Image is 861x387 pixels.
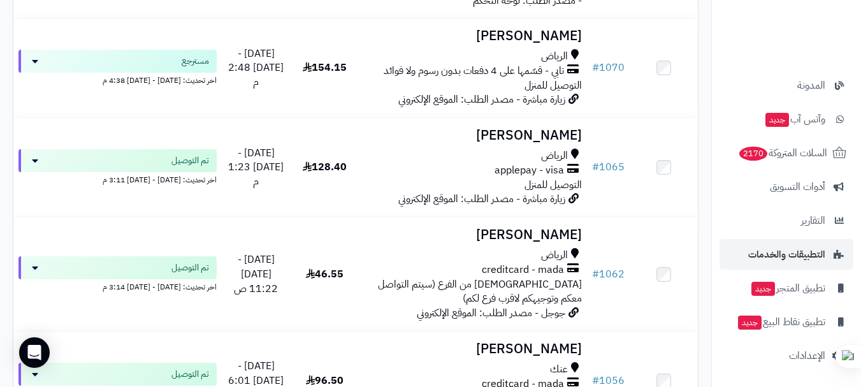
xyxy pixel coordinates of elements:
span: التوصيل للمنزل [525,78,582,93]
span: التطبيقات والخدمات [748,245,825,263]
a: تطبيق المتجرجديد [720,273,853,303]
span: [DATE] - [DATE] 11:22 ص [234,252,278,296]
a: المدونة [720,70,853,101]
span: التقارير [801,212,825,230]
div: اخر تحديث: [DATE] - [DATE] 3:11 م [18,172,217,186]
span: 154.15 [303,60,347,75]
a: وآتس آبجديد [720,104,853,135]
span: تم التوصيل [171,154,209,167]
span: الإعدادات [789,347,825,365]
span: تطبيق المتجر [750,279,825,297]
span: الرياض [541,248,568,263]
span: # [592,159,599,175]
a: تطبيق نقاط البيعجديد [720,307,853,337]
span: تم التوصيل [171,261,209,274]
span: تابي - قسّمها على 4 دفعات بدون رسوم ولا فوائد [384,64,564,78]
span: أدوات التسويق [770,178,825,196]
span: الرياض [541,149,568,163]
span: [DATE] - [DATE] 1:23 م [228,145,284,190]
span: creditcard - mada [482,263,564,277]
span: جوجل - مصدر الطلب: الموقع الإلكتروني [417,305,565,321]
span: عنك [550,362,568,377]
span: التوصيل للمنزل [525,177,582,193]
a: #1070 [592,60,625,75]
h3: [PERSON_NAME] [364,342,582,356]
a: التقارير [720,205,853,236]
div: اخر تحديث: [DATE] - [DATE] 3:14 م [18,279,217,293]
span: السلات المتروكة [738,144,827,162]
span: المدونة [797,77,825,94]
span: # [592,60,599,75]
a: الإعدادات [720,340,853,371]
span: مسترجع [182,55,209,68]
span: جديد [751,282,775,296]
span: جديد [738,316,762,330]
span: وآتس آب [764,110,825,128]
span: 128.40 [303,159,347,175]
a: السلات المتروكة2170 [720,138,853,168]
span: زيارة مباشرة - مصدر الطلب: الموقع الإلكتروني [398,191,565,207]
a: #1062 [592,267,625,282]
span: تم التوصيل [171,368,209,381]
span: # [592,267,599,282]
span: الرياض [541,49,568,64]
span: جديد [765,113,789,127]
h3: [PERSON_NAME] [364,228,582,242]
div: اخر تحديث: [DATE] - [DATE] 4:38 م [18,73,217,86]
a: #1065 [592,159,625,175]
a: أدوات التسويق [720,172,853,202]
span: [DATE] - [DATE] 2:48 م [228,46,284,91]
span: زيارة مباشرة - مصدر الطلب: الموقع الإلكتروني [398,92,565,107]
a: التطبيقات والخدمات [720,239,853,270]
h3: [PERSON_NAME] [364,29,582,43]
h3: [PERSON_NAME] [364,128,582,143]
span: 2170 [739,147,768,161]
img: logo-2.png [774,10,849,36]
span: 46.55 [306,267,344,282]
span: applepay - visa [495,163,564,178]
div: Open Intercom Messenger [19,337,50,368]
span: [DEMOGRAPHIC_DATA] من الفرع (سيتم التواصل معكم وتوجيهكم لاقرب فرع لكم) [378,277,582,307]
span: تطبيق نقاط البيع [737,313,825,331]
